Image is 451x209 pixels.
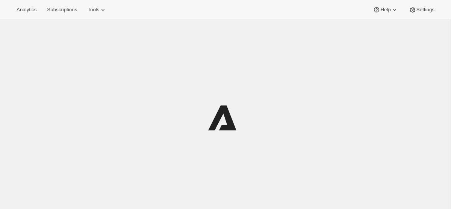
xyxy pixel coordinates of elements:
[368,5,403,15] button: Help
[47,7,77,13] span: Subscriptions
[83,5,111,15] button: Tools
[416,7,434,13] span: Settings
[88,7,99,13] span: Tools
[12,5,41,15] button: Analytics
[404,5,439,15] button: Settings
[17,7,36,13] span: Analytics
[380,7,390,13] span: Help
[42,5,82,15] button: Subscriptions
